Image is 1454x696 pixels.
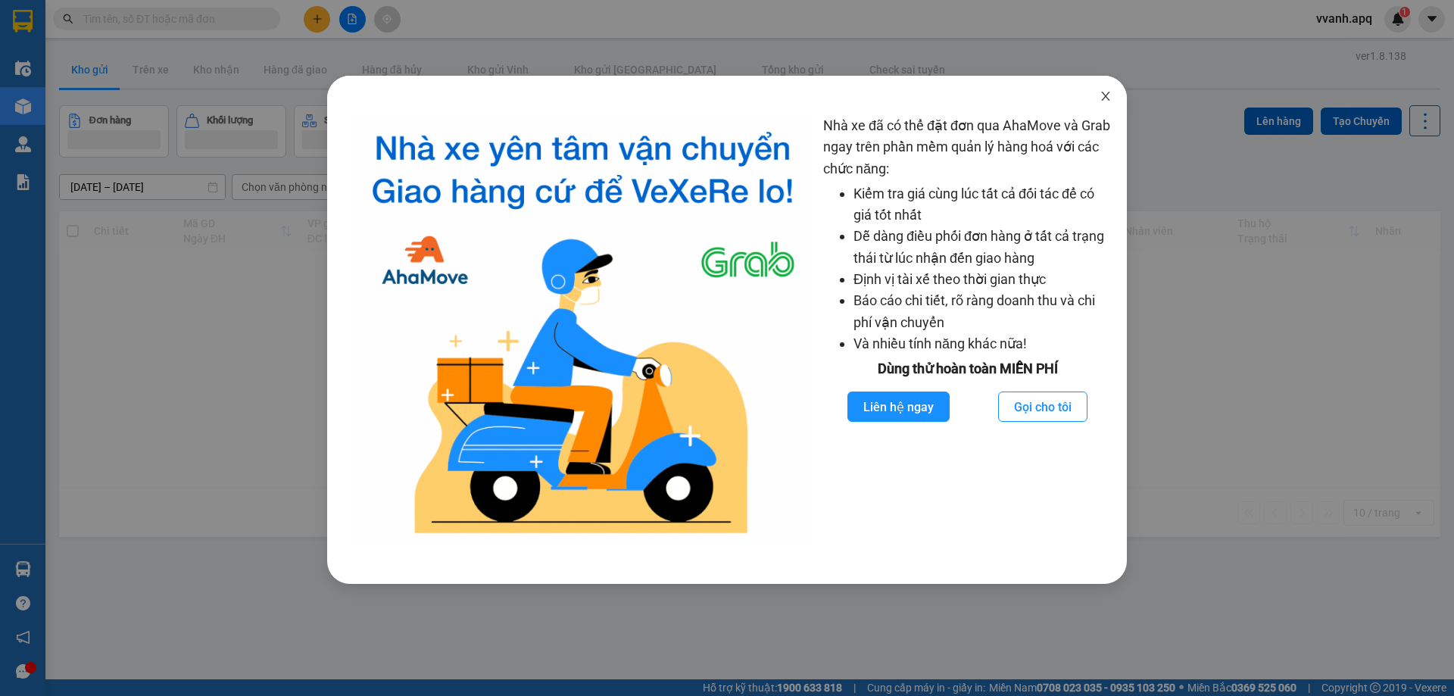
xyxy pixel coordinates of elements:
[354,115,811,546] img: logo
[853,226,1112,269] li: Dễ dàng điều phối đơn hàng ở tất cả trạng thái từ lúc nhận đến giao hàng
[853,183,1112,226] li: Kiểm tra giá cùng lúc tất cả đối tác để có giá tốt nhất
[823,115,1112,546] div: Nhà xe đã có thể đặt đơn qua AhaMove và Grab ngay trên phần mềm quản lý hàng hoá với các chức năng:
[847,392,950,422] button: Liên hệ ngay
[853,333,1112,354] li: Và nhiều tính năng khác nữa!
[853,269,1112,290] li: Định vị tài xế theo thời gian thực
[1014,398,1072,417] span: Gọi cho tôi
[998,392,1087,422] button: Gọi cho tôi
[823,358,1112,379] div: Dùng thử hoàn toàn MIỄN PHÍ
[863,398,934,417] span: Liên hệ ngay
[853,290,1112,333] li: Báo cáo chi tiết, rõ ràng doanh thu và chi phí vận chuyển
[1100,90,1112,102] span: close
[1084,76,1127,118] button: Close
